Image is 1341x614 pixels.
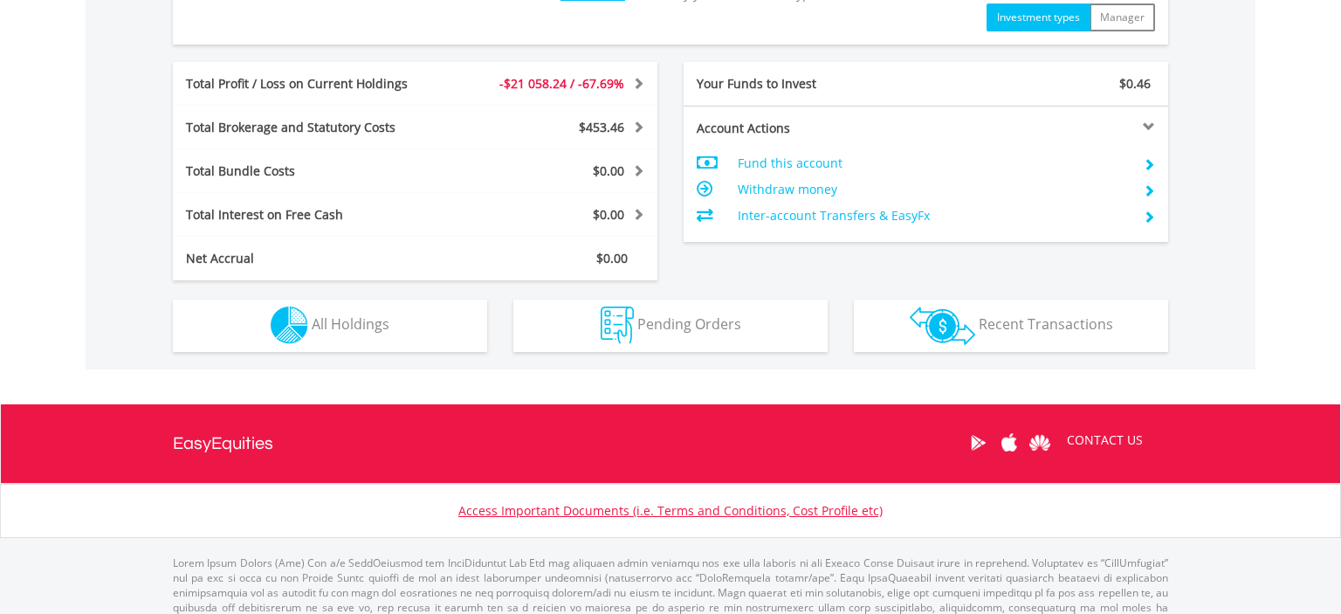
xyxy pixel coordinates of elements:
[312,314,389,334] span: All Holdings
[1024,416,1055,470] a: Huawei
[513,300,828,352] button: Pending Orders
[979,314,1113,334] span: Recent Transactions
[854,300,1168,352] button: Recent Transactions
[738,203,1130,229] td: Inter-account Transfers & EasyFx
[684,75,926,93] div: Your Funds to Invest
[987,3,1090,31] button: Investment types
[596,250,628,266] span: $0.00
[601,307,634,344] img: pending_instructions-wht.png
[271,307,308,344] img: holdings-wht.png
[173,206,456,224] div: Total Interest on Free Cash
[994,416,1024,470] a: Apple
[458,502,883,519] a: Access Important Documents (i.e. Terms and Conditions, Cost Profile etc)
[637,314,741,334] span: Pending Orders
[173,119,456,136] div: Total Brokerage and Statutory Costs
[173,75,456,93] div: Total Profit / Loss on Current Holdings
[1055,416,1155,465] a: CONTACT US
[173,250,456,267] div: Net Accrual
[963,416,994,470] a: Google Play
[173,300,487,352] button: All Holdings
[593,206,624,223] span: $0.00
[499,75,624,92] span: -$21 058.24 / -67.69%
[1090,3,1155,31] button: Manager
[738,150,1130,176] td: Fund this account
[593,162,624,179] span: $0.00
[910,307,975,345] img: transactions-zar-wht.png
[579,119,624,135] span: $453.46
[1119,75,1151,92] span: $0.46
[684,120,926,137] div: Account Actions
[173,162,456,180] div: Total Bundle Costs
[738,176,1130,203] td: Withdraw money
[173,404,273,483] a: EasyEquities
